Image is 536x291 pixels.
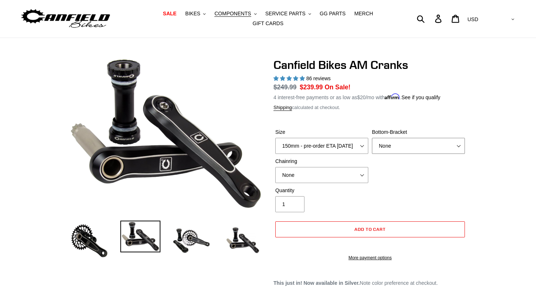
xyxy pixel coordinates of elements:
[163,11,176,17] span: SALE
[273,104,467,111] div: calculated at checkout.
[273,92,440,101] p: 4 interest-free payments or as low as /mo with .
[385,93,400,100] span: Affirm
[275,158,368,165] label: Chainring
[249,19,287,28] a: GIFT CARDS
[261,9,314,19] button: SERVICE PARTS
[214,11,251,17] span: COMPONENTS
[354,226,386,232] span: Add to cart
[20,7,111,30] img: Canfield Bikes
[265,11,305,17] span: SERVICE PARTS
[300,84,323,91] span: $239.99
[273,279,467,287] p: Note color preference at checkout.
[273,280,360,286] strong: This just in! Now available in Silver.
[275,128,368,136] label: Size
[351,9,377,19] a: MERCH
[320,11,346,17] span: GG PARTS
[222,221,263,261] img: Load image into Gallery viewer, CANFIELD-AM_DH-CRANKS
[273,75,306,81] span: 4.97 stars
[316,9,349,19] a: GG PARTS
[275,255,465,261] a: More payment options
[325,82,350,92] span: On Sale!
[275,187,368,194] label: Quantity
[120,221,160,253] img: Load image into Gallery viewer, Canfield Cranks
[306,75,331,81] span: 86 reviews
[357,94,366,100] span: $20
[273,58,467,72] h1: Canfield Bikes AM Cranks
[159,9,180,19] a: SALE
[354,11,373,17] span: MERCH
[372,128,465,136] label: Bottom-Bracket
[253,20,284,27] span: GIFT CARDS
[171,221,211,261] img: Load image into Gallery viewer, Canfield Bikes AM Cranks
[185,11,200,17] span: BIKES
[182,9,209,19] button: BIKES
[273,105,292,111] a: Shipping
[69,221,109,261] img: Load image into Gallery viewer, Canfield Bikes AM Cranks
[421,11,439,27] input: Search
[273,84,296,91] s: $249.99
[401,94,440,100] a: See if you qualify - Learn more about Affirm Financing (opens in modal)
[275,221,465,237] button: Add to cart
[211,9,260,19] button: COMPONENTS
